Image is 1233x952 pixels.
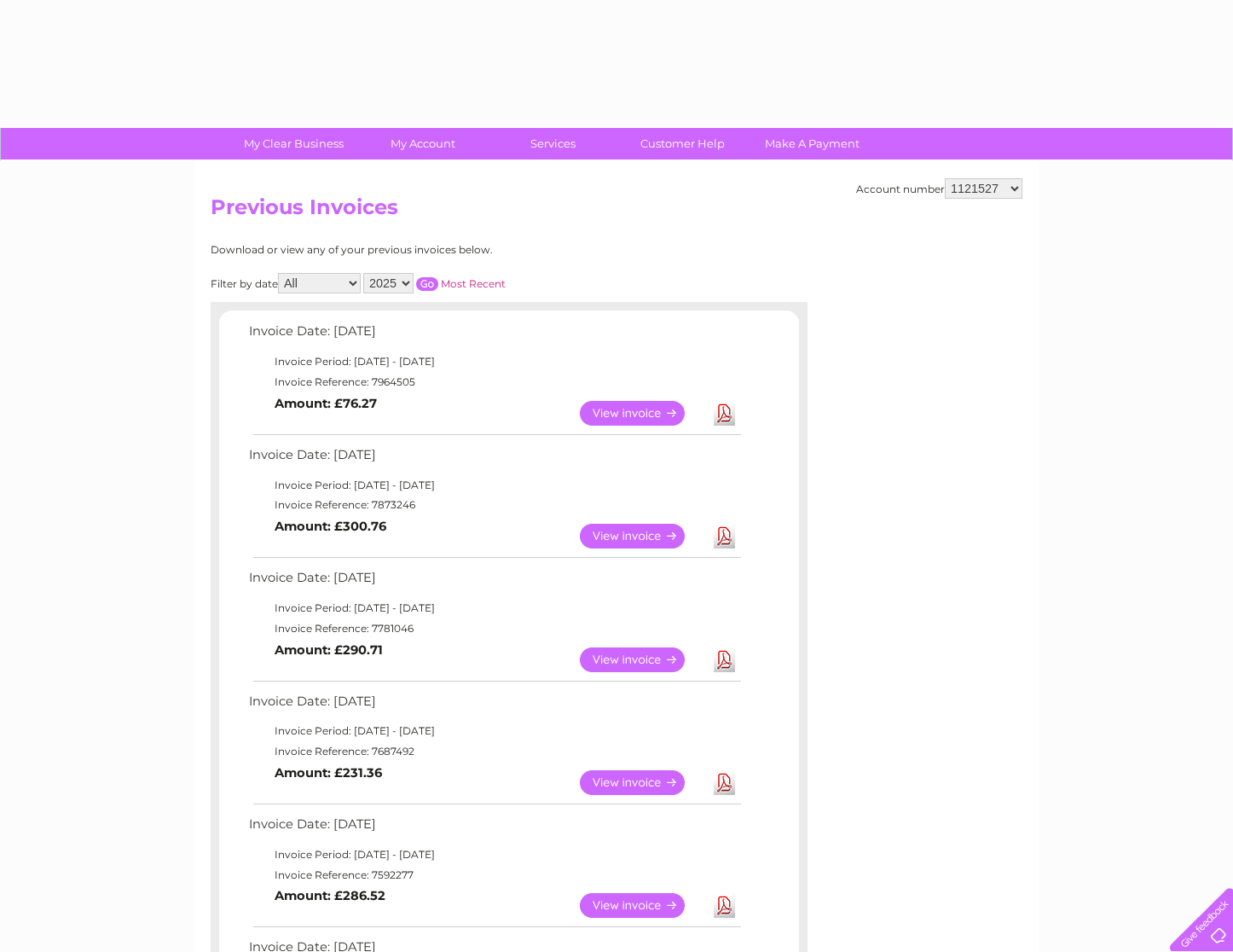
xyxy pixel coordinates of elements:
a: Download [714,893,735,918]
td: Invoice Date: [DATE] [245,444,744,475]
a: View [580,893,705,918]
b: Amount: £300.76 [275,519,386,534]
td: Invoice Period: [DATE] - [DATE] [245,351,744,372]
td: Invoice Date: [DATE] [245,320,744,351]
a: Download [714,401,735,426]
a: My Account [353,128,494,160]
td: Invoice Date: [DATE] [245,566,744,598]
td: Invoice Period: [DATE] - [DATE] [245,598,744,618]
td: Invoice Reference: 7781046 [245,618,744,639]
td: Invoice Reference: 7687492 [245,741,744,762]
td: Invoice Period: [DATE] - [DATE] [245,845,744,865]
a: View [580,647,705,672]
b: Amount: £76.27 [275,396,377,411]
a: View [580,524,705,549]
a: Customer Help [612,128,753,160]
a: Download [714,770,735,795]
td: Invoice Period: [DATE] - [DATE] [245,721,744,741]
b: Amount: £231.36 [275,765,382,781]
td: Invoice Reference: 7592277 [245,865,744,885]
a: My Clear Business [223,128,364,160]
td: Invoice Date: [DATE] [245,813,744,845]
a: Services [483,128,623,160]
td: Invoice Date: [DATE] [245,690,744,722]
td: Invoice Reference: 7873246 [245,495,744,515]
a: Download [714,524,735,549]
div: Account number [856,178,1022,199]
a: Make A Payment [742,128,883,160]
a: Most Recent [441,277,506,290]
a: Download [714,647,735,672]
a: View [580,401,705,426]
td: Invoice Period: [DATE] - [DATE] [245,475,744,496]
h2: Previous Invoices [211,195,1022,228]
a: View [580,770,705,795]
b: Amount: £286.52 [275,888,385,903]
b: Amount: £290.71 [275,642,383,658]
div: Filter by date [211,273,658,293]
td: Invoice Reference: 7964505 [245,372,744,392]
div: Download or view any of your previous invoices below. [211,244,658,256]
